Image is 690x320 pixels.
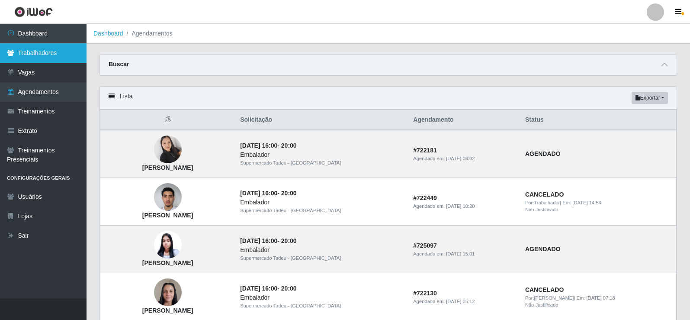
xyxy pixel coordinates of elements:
[154,231,182,259] img: Sthefany Sousa Da Costa
[446,299,475,304] time: [DATE] 05:12
[123,29,173,38] li: Agendamentos
[93,30,123,37] a: Dashboard
[154,274,182,311] img: Rosemary Sousa Silva
[240,142,277,149] time: [DATE] 16:00
[240,285,296,292] strong: -
[240,142,296,149] strong: -
[142,164,193,171] strong: [PERSON_NAME]
[240,159,403,167] div: Supermercado Tadeu - [GEOGRAPHIC_DATA]
[281,285,297,292] time: 20:00
[100,87,677,110] div: Lista
[14,6,53,17] img: CoreUI Logo
[240,255,403,262] div: Supermercado Tadeu - [GEOGRAPHIC_DATA]
[240,150,403,159] div: Embalador
[240,237,296,244] strong: -
[154,131,182,168] img: Rosilda pereira de Sousa
[240,190,277,197] time: [DATE] 16:00
[413,250,515,258] div: Agendado em:
[240,190,296,197] strong: -
[525,199,671,207] div: | Em:
[240,285,277,292] time: [DATE] 16:00
[446,251,475,256] time: [DATE] 15:01
[413,155,515,162] div: Agendado em:
[87,24,690,44] nav: breadcrumb
[281,190,297,197] time: 20:00
[520,110,677,130] th: Status
[525,246,561,252] strong: AGENDADO
[572,200,601,205] time: [DATE] 14:54
[525,295,574,301] span: Por: [PERSON_NAME]
[235,110,408,130] th: Solicitação
[413,290,437,297] strong: # 722130
[240,302,403,310] div: Supermercado Tadeu - [GEOGRAPHIC_DATA]
[142,259,193,266] strong: [PERSON_NAME]
[240,237,277,244] time: [DATE] 16:00
[109,61,129,68] strong: Buscar
[525,150,561,157] strong: AGENDADO
[446,156,475,161] time: [DATE] 06:02
[525,294,671,302] div: | Em:
[446,204,475,209] time: [DATE] 10:20
[525,200,560,205] span: Por: Trabalhador
[413,147,437,154] strong: # 722181
[525,286,564,293] strong: CANCELADO
[142,212,193,219] strong: [PERSON_NAME]
[632,92,668,104] button: Exportar
[154,179,182,216] img: Augusto Cesar Pereira da Silva
[525,191,564,198] strong: CANCELADO
[413,298,515,305] div: Agendado em:
[525,301,671,309] div: Não Justificado
[413,203,515,210] div: Agendado em:
[240,198,403,207] div: Embalador
[408,110,520,130] th: Agendamento
[586,295,615,301] time: [DATE] 07:18
[413,194,437,201] strong: # 722449
[525,206,671,213] div: Não Justificado
[281,142,297,149] time: 20:00
[240,246,403,255] div: Embalador
[240,207,403,214] div: Supermercado Tadeu - [GEOGRAPHIC_DATA]
[240,293,403,302] div: Embalador
[281,237,297,244] time: 20:00
[413,242,437,249] strong: # 725097
[142,307,193,314] strong: [PERSON_NAME]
